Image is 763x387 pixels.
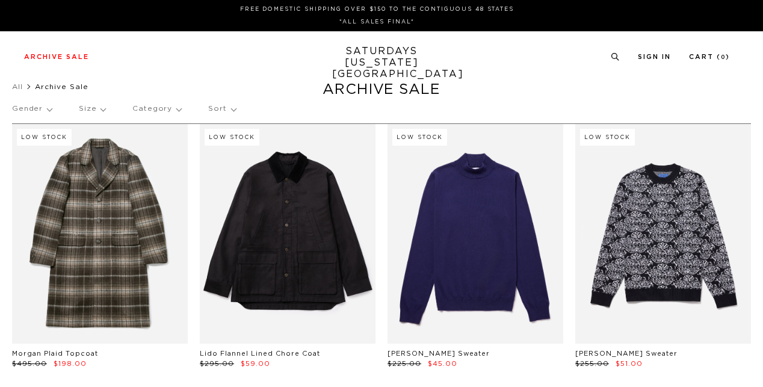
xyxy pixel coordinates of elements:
a: Archive Sale [24,54,89,60]
a: Lido Flannel Lined Chore Coat [200,350,320,357]
p: Sort [208,95,235,123]
span: $255.00 [575,361,609,367]
div: Low Stock [392,129,447,146]
div: Low Stock [580,129,635,146]
p: FREE DOMESTIC SHIPPING OVER $150 TO THE CONTIGUOUS 48 STATES [29,5,725,14]
span: Archive Sale [35,83,88,90]
span: $295.00 [200,361,234,367]
span: $51.00 [616,361,643,367]
div: Low Stock [17,129,72,146]
span: $45.00 [428,361,457,367]
a: [PERSON_NAME] Sweater [388,350,490,357]
p: Size [79,95,105,123]
p: *ALL SALES FINAL* [29,17,725,26]
p: Gender [12,95,52,123]
div: Low Stock [205,129,259,146]
a: Sign In [638,54,671,60]
span: $59.00 [241,361,270,367]
a: [PERSON_NAME] Sweater [575,350,678,357]
p: Category [132,95,181,123]
a: All [12,83,23,90]
a: Cart (0) [689,54,730,60]
span: $225.00 [388,361,421,367]
a: Morgan Plaid Topcoat [12,350,98,357]
span: $198.00 [54,361,87,367]
small: 0 [721,55,726,60]
a: SATURDAYS[US_STATE][GEOGRAPHIC_DATA] [332,46,431,80]
span: $495.00 [12,361,47,367]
